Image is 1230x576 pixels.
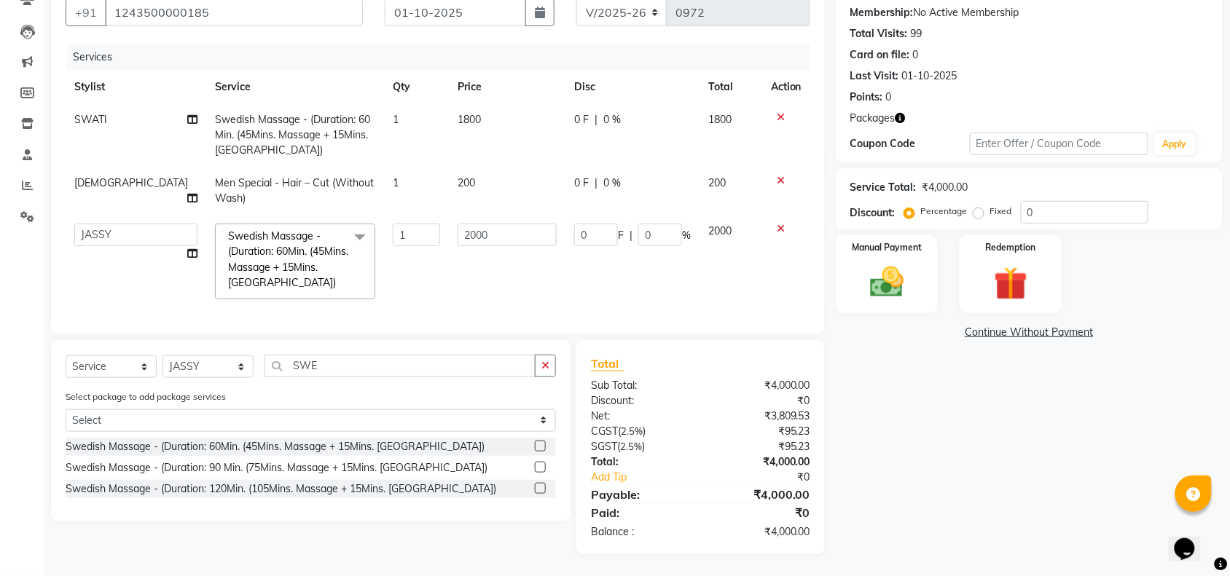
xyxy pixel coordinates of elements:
div: Discount: [850,205,896,221]
span: 2.5% [621,425,643,437]
input: Search or Scan [265,355,536,377]
div: Discount: [580,393,701,409]
div: ₹4,000.00 [700,524,821,540]
a: x [336,276,342,289]
span: 1 [393,113,399,126]
div: Swedish Massage - (Duration: 120Min. (105Mins. Massage + 15Mins. [GEOGRAPHIC_DATA]) [66,481,496,497]
div: Card on file: [850,47,910,63]
div: ₹95.23 [700,424,821,439]
div: Service Total: [850,180,917,195]
div: Balance : [580,524,701,540]
div: Total: [580,454,701,470]
div: ₹4,000.00 [700,454,821,470]
span: 0 % [603,112,621,127]
span: SWATI [74,113,107,126]
div: Payable: [580,486,701,503]
span: 200 [458,176,475,189]
div: ₹0 [700,393,821,409]
div: Points: [850,90,883,105]
div: ₹95.23 [700,439,821,454]
label: Manual Payment [852,241,922,254]
button: Apply [1154,133,1196,155]
div: ₹4,000.00 [922,180,968,195]
span: | [595,112,598,127]
span: 200 [708,176,726,189]
div: Sub Total: [580,378,701,393]
th: Service [206,71,384,103]
div: Swedish Massage - (Duration: 60Min. (45Mins. Massage + 15Mins. [GEOGRAPHIC_DATA]) [66,439,485,454]
span: % [682,228,691,243]
span: 1800 [708,113,732,126]
div: Swedish Massage - (Duration: 90 Min. (75Mins. Massage + 15Mins. [GEOGRAPHIC_DATA]) [66,460,487,476]
span: F [618,228,624,243]
span: Men Special - Hair – Cut (Without Wash) [215,176,374,205]
span: CGST [591,425,618,438]
span: 0 % [603,175,621,191]
span: 0 F [574,175,589,191]
span: Packages [850,111,896,126]
div: Membership: [850,5,914,20]
span: Total [591,356,624,371]
input: Enter Offer / Coupon Code [970,133,1148,155]
div: ₹0 [721,470,821,485]
label: Select package to add package services [66,390,226,403]
label: Redemption [986,241,1036,254]
span: | [630,228,632,243]
span: Swedish Massage - (Duration: 60Min. (45Mins. Massage + 15Mins. [GEOGRAPHIC_DATA]) [228,229,348,289]
th: Total [700,71,762,103]
label: Percentage [921,205,968,218]
div: 99 [911,26,922,42]
th: Stylist [66,71,206,103]
label: Fixed [990,205,1012,218]
div: Total Visits: [850,26,908,42]
div: ₹0 [700,504,821,521]
div: ₹3,809.53 [700,409,821,424]
span: 0 F [574,112,589,127]
span: 1 [393,176,399,189]
div: Last Visit: [850,68,899,84]
span: 2.5% [620,441,642,452]
span: Swedish Massage - (Duration: 60Min. (45Mins. Massage + 15Mins. [GEOGRAPHIC_DATA]) [215,113,370,157]
th: Qty [384,71,449,103]
img: _gift.svg [984,263,1038,304]
div: 0 [886,90,892,105]
span: [DEMOGRAPHIC_DATA] [74,176,188,189]
th: Price [449,71,565,103]
a: Add Tip [580,470,721,485]
div: Net: [580,409,701,424]
th: Action [762,71,810,103]
div: ( ) [580,439,701,454]
div: Services [67,44,821,71]
iframe: chat widget [1169,518,1215,561]
span: 2000 [708,224,732,237]
div: No Active Membership [850,5,1208,20]
a: Continue Without Payment [839,325,1220,340]
div: Paid: [580,504,701,521]
img: _cash.svg [860,263,914,301]
th: Disc [565,71,700,103]
span: 1800 [458,113,481,126]
div: ₹4,000.00 [700,378,821,393]
div: Coupon Code [850,136,970,151]
div: ( ) [580,424,701,439]
span: SGST [591,440,617,453]
div: 0 [913,47,919,63]
span: | [595,175,598,191]
div: ₹4,000.00 [700,486,821,503]
div: 01-10-2025 [902,68,957,84]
